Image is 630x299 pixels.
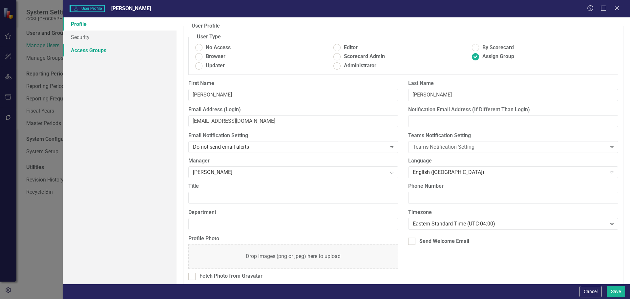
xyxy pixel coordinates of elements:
[194,33,224,41] legend: User Type
[408,106,618,114] label: Notification Email Address (If Different Than Login)
[413,220,607,227] div: Eastern Standard Time (UTC-04:00)
[193,143,387,151] div: Do not send email alerts
[111,5,151,11] span: [PERSON_NAME]
[188,106,398,114] label: Email Address (Login)
[482,53,514,60] span: Assign Group
[408,132,618,139] label: Teams Notification Setting
[206,53,225,60] span: Browser
[193,169,387,176] div: [PERSON_NAME]
[579,286,602,297] button: Cancel
[408,209,618,216] label: Timezone
[188,22,223,30] legend: User Profile
[413,169,607,176] div: English ([GEOGRAPHIC_DATA])
[199,272,262,280] div: Fetch Photo from Gravatar
[188,182,398,190] label: Title
[188,132,398,139] label: Email Notification Setting
[206,62,225,70] span: Updater
[344,44,358,52] span: Editor
[408,157,618,165] label: Language
[607,286,625,297] button: Save
[344,53,385,60] span: Scorecard Admin
[63,17,177,31] a: Profile
[63,31,177,44] a: Security
[344,62,376,70] span: Administrator
[70,5,105,12] span: User Profile
[188,157,398,165] label: Manager
[63,44,177,57] a: Access Groups
[408,80,618,87] label: Last Name
[246,253,341,260] div: Drop images (png or jpeg) here to upload
[413,143,607,151] div: Teams Notification Setting
[206,44,231,52] span: No Access
[188,235,398,243] label: Profile Photo
[408,182,618,190] label: Phone Number
[419,238,469,245] div: Send Welcome Email
[188,80,398,87] label: First Name
[188,209,398,216] label: Department
[482,44,514,52] span: By Scorecard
